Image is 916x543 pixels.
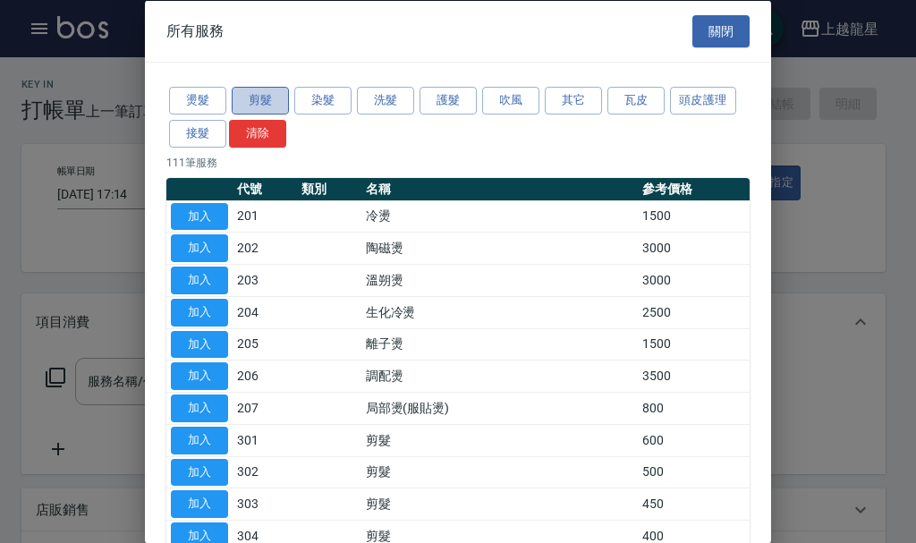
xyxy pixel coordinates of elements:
[233,392,297,424] td: 207
[361,424,639,456] td: 剪髮
[232,87,289,115] button: 剪髮
[357,87,414,115] button: 洗髮
[233,360,297,392] td: 206
[233,424,297,456] td: 301
[233,177,297,200] th: 代號
[233,328,297,361] td: 205
[233,456,297,488] td: 302
[638,424,750,456] td: 600
[638,360,750,392] td: 3500
[233,200,297,233] td: 201
[171,458,228,486] button: 加入
[171,395,228,422] button: 加入
[171,234,228,262] button: 加入
[361,200,639,233] td: 冷燙
[166,154,750,170] p: 111 筆服務
[361,392,639,424] td: 局部燙(服貼燙)
[166,21,224,39] span: 所有服務
[361,328,639,361] td: 離子燙
[233,264,297,296] td: 203
[361,488,639,520] td: 剪髮
[638,232,750,264] td: 3000
[361,296,639,328] td: 生化冷燙
[420,87,477,115] button: 護髮
[171,490,228,518] button: 加入
[361,177,639,200] th: 名稱
[638,488,750,520] td: 450
[361,360,639,392] td: 調配燙
[171,362,228,390] button: 加入
[482,87,539,115] button: 吹風
[638,456,750,488] td: 500
[171,267,228,294] button: 加入
[638,264,750,296] td: 3000
[171,330,228,358] button: 加入
[638,328,750,361] td: 1500
[361,232,639,264] td: 陶磁燙
[297,177,361,200] th: 類別
[294,87,352,115] button: 染髮
[361,456,639,488] td: 剪髮
[670,87,736,115] button: 頭皮護理
[169,87,226,115] button: 燙髮
[233,232,297,264] td: 202
[233,488,297,520] td: 303
[638,296,750,328] td: 2500
[361,264,639,296] td: 溫朔燙
[171,298,228,326] button: 加入
[638,200,750,233] td: 1500
[171,426,228,454] button: 加入
[607,87,665,115] button: 瓦皮
[545,87,602,115] button: 其它
[171,202,228,230] button: 加入
[638,392,750,424] td: 800
[692,14,750,47] button: 關閉
[229,119,286,147] button: 清除
[638,177,750,200] th: 參考價格
[233,296,297,328] td: 204
[169,119,226,147] button: 接髮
